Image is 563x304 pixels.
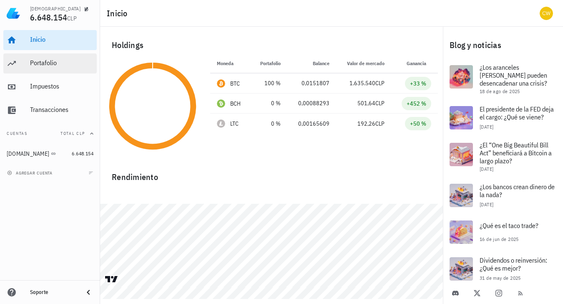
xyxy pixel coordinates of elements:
[230,79,240,88] div: BTC
[257,79,281,88] div: 100 %
[30,59,93,67] div: Portafolio
[480,166,493,172] span: [DATE]
[7,7,20,20] img: LedgiFi
[357,99,375,107] span: 501,64
[7,150,49,157] div: [DOMAIN_NAME]
[443,99,563,136] a: El presidente de la FED deja el cargo: ¿Qué se viene? [DATE]
[3,144,97,164] a: [DOMAIN_NAME] 6.648.154
[217,99,225,108] div: BCH-icon
[480,182,555,199] span: ¿Los bancos crean dinero de la nada?
[210,53,251,73] th: Moneda
[443,177,563,214] a: ¿Los bancos crean dinero de la nada? [DATE]
[5,169,56,177] button: agregar cuenta
[480,124,493,130] span: [DATE]
[217,79,225,88] div: BTC-icon
[30,82,93,90] div: Impuestos
[407,60,431,66] span: Ganancia
[230,99,241,108] div: BCH
[105,164,438,184] div: Rendimiento
[30,5,80,12] div: [DEMOGRAPHIC_DATA]
[30,289,77,296] div: Soporte
[30,35,93,43] div: Inicio
[540,7,553,20] div: avatar
[257,99,281,108] div: 0 %
[30,106,93,114] div: Transacciones
[410,119,426,128] div: +50 %
[443,251,563,287] a: Dividendos o reinversión: ¿Qué es mejor? 31 de may de 2025
[407,99,426,108] div: +452 %
[443,58,563,99] a: ¿Los aranceles [PERSON_NAME] pueden desencadenar una crisis? 18 de ago de 2025
[294,99,329,108] div: 0,00088293
[30,12,67,23] span: 6.648.154
[375,99,385,107] span: CLP
[60,131,85,136] span: Total CLP
[230,119,239,128] div: LTC
[3,53,97,73] a: Portafolio
[443,136,563,177] a: ¿El “One Big Beautiful Bill Act” beneficiará a Bitcoin a largo plazo? [DATE]
[443,214,563,251] a: ¿Qué es el taco trade? 16 de jun de 2025
[480,236,519,242] span: 16 de jun de 2025
[375,120,385,127] span: CLP
[443,32,563,58] div: Blog y noticias
[349,79,375,87] span: 1.635.540
[9,170,53,176] span: agregar cuenta
[357,120,375,127] span: 192,26
[480,256,547,272] span: Dividendos o reinversión: ¿Qué es mejor?
[3,30,97,50] a: Inicio
[257,119,281,128] div: 0 %
[480,105,554,121] span: El presidente de la FED deja el cargo: ¿Qué se viene?
[3,77,97,97] a: Impuestos
[67,15,77,22] span: CLP
[480,88,520,94] span: 18 de ago de 2025
[480,275,521,281] span: 31 de may de 2025
[217,119,225,128] div: LTC-icon
[3,100,97,120] a: Transacciones
[3,124,97,144] button: CuentasTotal CLP
[375,79,385,87] span: CLP
[480,201,493,208] span: [DATE]
[105,32,438,58] div: Holdings
[294,119,329,128] div: 0,00165609
[294,79,329,88] div: 0,0151807
[336,53,391,73] th: Valor de mercado
[480,63,547,87] span: ¿Los aranceles [PERSON_NAME] pueden desencadenar una crisis?
[107,7,131,20] h1: Inicio
[251,53,287,73] th: Portafolio
[104,275,119,283] a: Charting by TradingView
[410,79,426,88] div: +33 %
[480,141,552,165] span: ¿El “One Big Beautiful Bill Act” beneficiará a Bitcoin a largo plazo?
[287,53,336,73] th: Balance
[72,150,93,157] span: 6.648.154
[480,221,538,230] span: ¿Qué es el taco trade?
